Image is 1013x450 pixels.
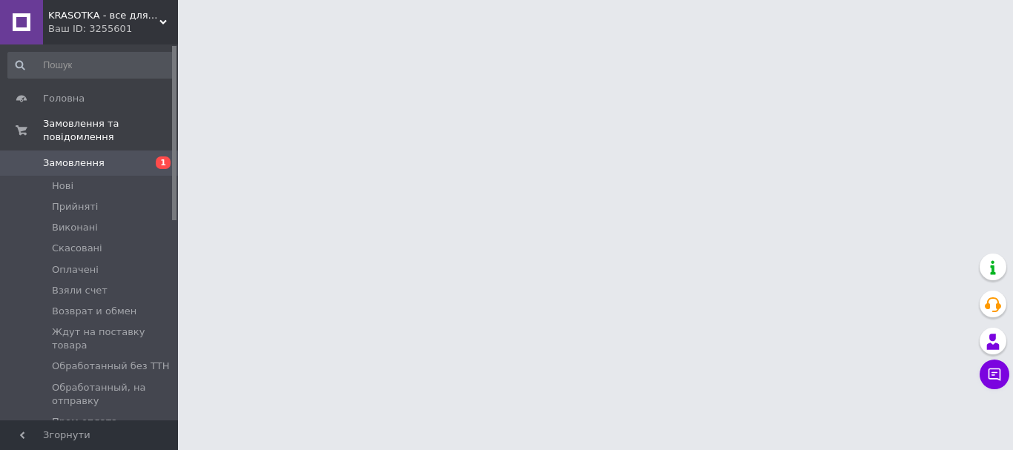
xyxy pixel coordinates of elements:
[52,179,73,193] span: Нові
[52,415,117,429] span: Пром оплата
[48,9,159,22] span: KRASOTKA - все для краси
[48,22,178,36] div: Ваш ID: 3255601
[7,52,175,79] input: Пошук
[156,156,171,169] span: 1
[43,92,85,105] span: Головна
[52,360,170,373] span: Обработанный без ТТН
[43,117,178,144] span: Замовлення та повідомлення
[43,156,105,170] span: Замовлення
[52,200,98,214] span: Прийняті
[52,284,108,297] span: Взяли счет
[52,263,99,277] span: Оплачені
[52,325,174,352] span: Ждут на поставку товара
[52,305,136,318] span: Возврат и обмен
[980,360,1009,389] button: Чат з покупцем
[52,242,102,255] span: Скасовані
[52,221,98,234] span: Виконані
[52,381,174,408] span: Обработанный, на отправку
